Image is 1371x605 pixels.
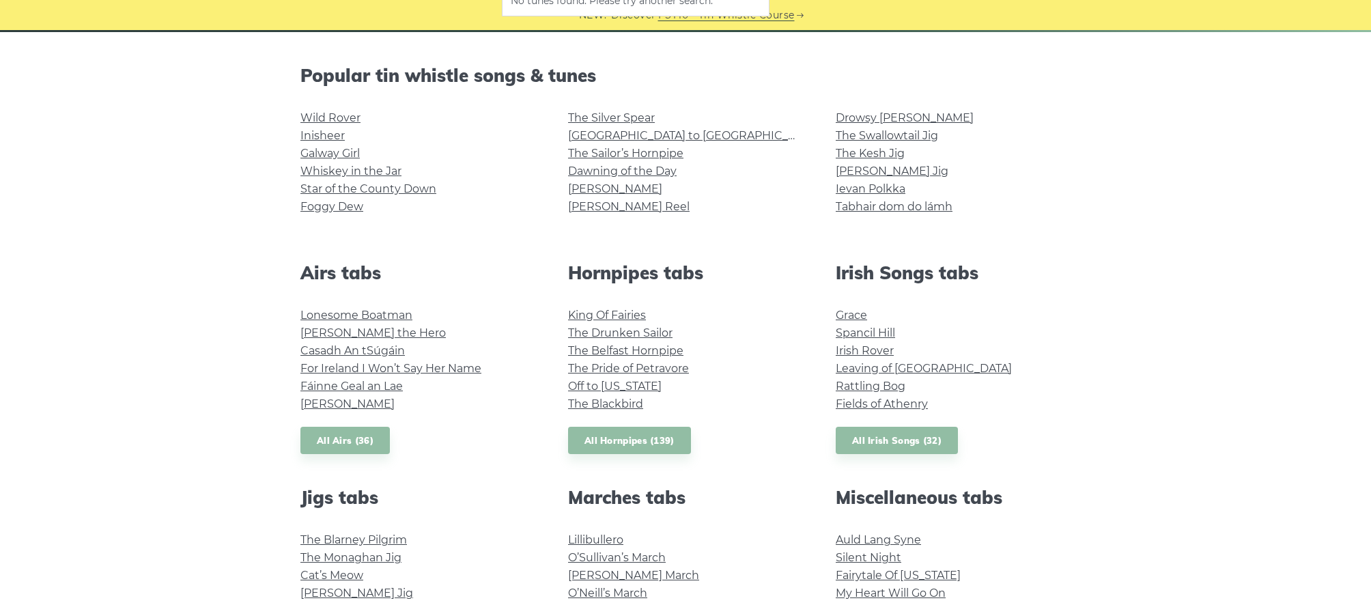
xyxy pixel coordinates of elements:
[568,362,689,375] a: The Pride of Petravore
[836,262,1071,283] h2: Irish Songs tabs
[300,262,535,283] h2: Airs tabs
[836,200,952,213] a: Tabhair dom do lámh
[300,344,405,357] a: Casadh An tSúgáin
[568,397,643,410] a: The Blackbird
[568,182,662,195] a: [PERSON_NAME]
[300,569,363,582] a: Cat’s Meow
[568,111,655,124] a: The Silver Spear
[300,147,360,160] a: Galway Girl
[300,362,481,375] a: For Ireland I Won’t Say Her Name
[568,129,820,142] a: [GEOGRAPHIC_DATA] to [GEOGRAPHIC_DATA]
[836,362,1012,375] a: Leaving of [GEOGRAPHIC_DATA]
[836,165,948,178] a: [PERSON_NAME] Jig
[568,200,690,213] a: [PERSON_NAME] Reel
[836,147,905,160] a: The Kesh Jig
[300,129,345,142] a: Inisheer
[300,182,436,195] a: Star of the County Down
[568,587,647,600] a: O’Neill’s March
[568,344,683,357] a: The Belfast Hornpipe
[300,533,407,546] a: The Blarney Pilgrim
[300,165,401,178] a: Whiskey in the Jar
[836,551,901,564] a: Silent Night
[300,65,1071,86] h2: Popular tin whistle songs & tunes
[568,533,623,546] a: Lillibullero
[300,309,412,322] a: Lonesome Boatman
[300,326,446,339] a: [PERSON_NAME] the Hero
[836,397,928,410] a: Fields of Athenry
[568,569,699,582] a: [PERSON_NAME] March
[300,487,535,508] h2: Jigs tabs
[568,487,803,508] h2: Marches tabs
[300,587,413,600] a: [PERSON_NAME] Jig
[836,129,938,142] a: The Swallowtail Jig
[568,427,691,455] a: All Hornpipes (139)
[836,344,894,357] a: Irish Rover
[836,309,867,322] a: Grace
[568,165,677,178] a: Dawning of the Day
[568,262,803,283] h2: Hornpipes tabs
[300,111,361,124] a: Wild Rover
[836,111,974,124] a: Drowsy [PERSON_NAME]
[300,551,401,564] a: The Monaghan Jig
[836,487,1071,508] h2: Miscellaneous tabs
[836,380,905,393] a: Rattling Bog
[568,551,666,564] a: O’Sullivan’s March
[836,569,961,582] a: Fairytale Of [US_STATE]
[568,147,683,160] a: The Sailor’s Hornpipe
[568,380,662,393] a: Off to [US_STATE]
[300,427,390,455] a: All Airs (36)
[568,326,673,339] a: The Drunken Sailor
[836,533,921,546] a: Auld Lang Syne
[836,326,895,339] a: Spancil Hill
[300,200,363,213] a: Foggy Dew
[568,309,646,322] a: King Of Fairies
[300,397,395,410] a: [PERSON_NAME]
[300,380,403,393] a: Fáinne Geal an Lae
[836,587,946,600] a: My Heart Will Go On
[836,182,905,195] a: Ievan Polkka
[836,427,958,455] a: All Irish Songs (32)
